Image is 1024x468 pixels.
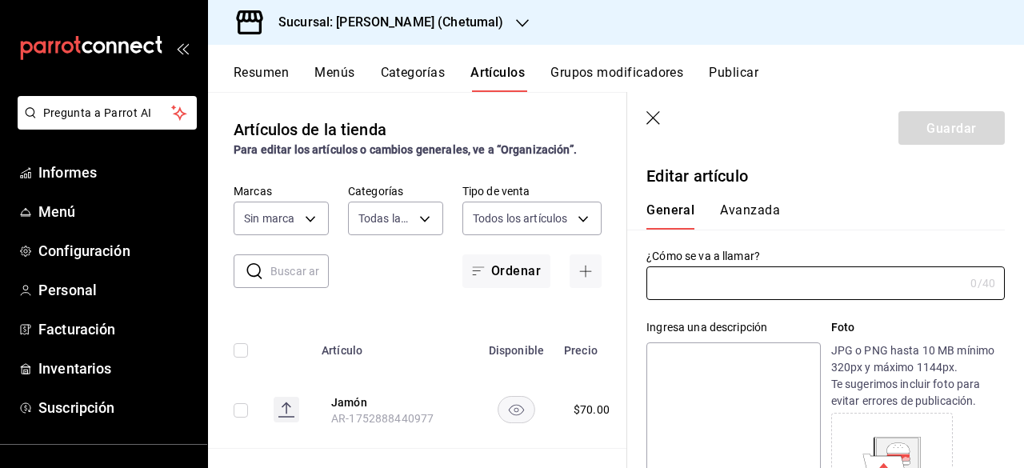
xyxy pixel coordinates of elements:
button: abrir_cajón_menú [176,42,189,54]
font: Sin marca [244,212,294,225]
font: Sucursal: [PERSON_NAME] (Chetumal) [278,14,503,30]
font: Publicar [709,65,758,80]
div: Ingresa una descripción [646,319,820,336]
div: pestañas de navegación [234,64,1024,92]
font: Todas las categorías, Sin categoría [358,212,534,225]
font: Ordenar [491,263,541,278]
font: Resumen [234,65,289,80]
font: Inventarios [38,360,111,377]
button: Avanzada [720,202,780,230]
font: Tipo de venta [462,184,530,197]
div: 0 /40 [970,275,995,291]
button: editar-ubicación-del-producto [331,393,459,410]
font: Artículo [322,345,362,358]
font: Disponible [489,345,545,358]
label: ¿Cómo se va a llamar? [646,250,1005,262]
font: AR-1752888440977 [331,412,434,425]
font: Categorías [348,184,403,197]
font: Suscripción [38,399,114,416]
font: $ [574,403,580,416]
font: Personal [38,282,97,298]
font: Artículos [470,65,525,80]
button: disponibilidad-producto [498,396,535,423]
font: Jamón [331,396,367,409]
font: Menú [38,203,76,220]
font: Categorías [381,65,446,80]
font: Menús [314,65,354,80]
div: navigation tabs [646,202,986,230]
button: Ordenar [462,254,550,288]
p: Editar artículo [646,164,1005,188]
button: General [646,202,694,230]
font: 70.00 [580,403,610,416]
font: Grupos modificadores [550,65,683,80]
font: Artículos de la tienda [234,120,386,139]
font: Configuración [38,242,130,259]
p: JPG o PNG hasta 10 MB mínimo 320px y máximo 1144px. Te sugerimos incluir foto para evitar errores... [831,342,1005,410]
font: Precio [564,345,598,358]
font: Para editar los artículos o cambios generales, ve a “Organización”. [234,143,577,156]
a: Pregunta a Parrot AI [11,116,197,133]
font: Marcas [234,184,272,197]
font: Todos los artículos [473,212,568,225]
font: Informes [38,164,97,181]
font: Pregunta a Parrot AI [43,106,152,119]
font: Facturación [38,321,115,338]
p: Foto [831,319,1005,336]
button: Pregunta a Parrot AI [18,96,197,130]
input: Buscar artículo [270,255,329,287]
